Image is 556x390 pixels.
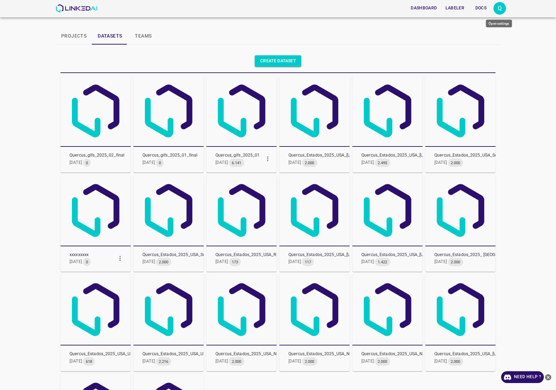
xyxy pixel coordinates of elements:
div: Q [493,2,506,15]
span: 2.495 [375,160,390,166]
span: 2.000 [302,160,317,166]
img: Linked AI logo [352,76,423,146]
span: Quercus_Estados_2025_USA_[US_STATE] [288,152,369,159]
span: Quercus_Estados_2025_USA_SouthDakota [434,152,518,159]
span: [DATE] [142,159,197,167]
span: Quercus_Estados_2025_ [GEOGRAPHIC_DATA][US_STATE] [434,252,547,258]
span: 2.000 [156,259,171,265]
a: Dashboard [407,1,441,15]
a: Create dataset [255,55,301,67]
img: Linked AI logo [206,175,277,246]
span: [DATE] [142,258,228,266]
img: Linked AI logo [60,76,131,146]
span: [DATE] [215,258,298,266]
img: Linked AI logo [206,274,277,345]
span: Quercus_Estados_2025_USA_[US_STATE] [361,152,442,159]
img: Linked AI logo [352,274,423,345]
div: Open settings [486,20,512,27]
span: 2.000 [448,259,463,265]
span: xxxxxxxxx [69,252,112,258]
img: Linked AI logo [133,76,204,146]
a: Labeler [441,1,468,15]
img: Linked AI logo [279,274,350,345]
img: Linked AI logo [425,175,496,246]
span: Quercus_Estados_2025_USA_[US_STATE] [434,351,515,357]
span: 618 [83,359,95,364]
span: [DATE] [215,357,296,366]
a: Need Help ? [501,371,544,383]
img: Linked AI logo [60,175,131,246]
span: 2.216 [156,359,171,364]
span: Quercus_Estados_2025_USA_NewJersey [288,351,368,357]
span: [DATE] [361,159,442,167]
img: Linked AI logo [60,274,131,345]
img: Linked AI logo [206,76,277,146]
span: [DATE] [288,357,368,366]
span: 2.000 [302,359,317,364]
button: Datasets [92,28,128,45]
img: Linked AI logo [133,274,204,345]
span: [DATE] [69,159,124,167]
span: 173 [229,259,241,265]
span: Quercus_Estados_2025_USA_NorthCarolina [361,351,447,357]
span: [DATE] [434,159,518,167]
button: Docs [470,2,492,14]
button: Dashboard [408,2,440,14]
span: Quercus_Estados_2025_USA_[US_STATE] [361,252,442,258]
button: close-help [544,371,553,383]
span: 1.422 [375,259,390,265]
img: Linked AI logo [425,274,496,345]
span: 0 [156,160,164,166]
span: Quercus_Estados_2025_USA_NewMexico [215,351,296,357]
span: 2.000 [448,160,463,166]
button: Labeler [443,2,467,14]
span: Quercus_gifs_2025_01_final [142,152,197,159]
span: Quercus_gifs_2025_02_final [69,152,124,159]
span: 2.000 [448,359,463,364]
img: Linked AI logo [425,76,496,146]
span: [DATE] [434,258,547,266]
span: [DATE] [434,357,515,366]
span: Quercus_Estados_2025_USA_[US_STATE] [288,252,369,258]
span: 0 [83,160,91,166]
span: Quercus_Estados_2025_USA_SouthCarolina [142,252,228,258]
span: [DATE] [69,357,155,366]
span: Quercus_Estados_2025_USA_USA_NewYork [69,351,155,357]
img: LinkedAI [56,4,98,13]
span: [DATE] [69,258,112,266]
a: Docs [468,1,493,15]
button: Teams [128,28,159,45]
span: 2.000 [375,359,390,364]
span: 117 [302,259,314,265]
span: 0 [83,259,91,265]
button: Projects [56,28,92,45]
span: 6.141 [229,160,244,166]
span: [DATE] [288,258,369,266]
img: Linked AI logo [352,175,423,246]
img: Linked AI logo [279,76,350,146]
span: [DATE] [288,159,369,167]
span: Quercus_Estados_2025_USA_RhodeIsland [215,252,298,258]
span: Quercus_Estados_2025_USA_USA_[US_STATE] [142,351,233,357]
span: [DATE] [142,357,233,366]
img: Linked AI logo [133,175,204,246]
span: Quercus_gifs_2025_01 [215,152,260,159]
span: 2.000 [229,359,244,364]
span: [DATE] [361,258,442,266]
img: Linked AI logo [279,175,350,246]
span: [DATE] [361,357,447,366]
button: Open settings [493,2,506,15]
span: [DATE] [215,159,260,167]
